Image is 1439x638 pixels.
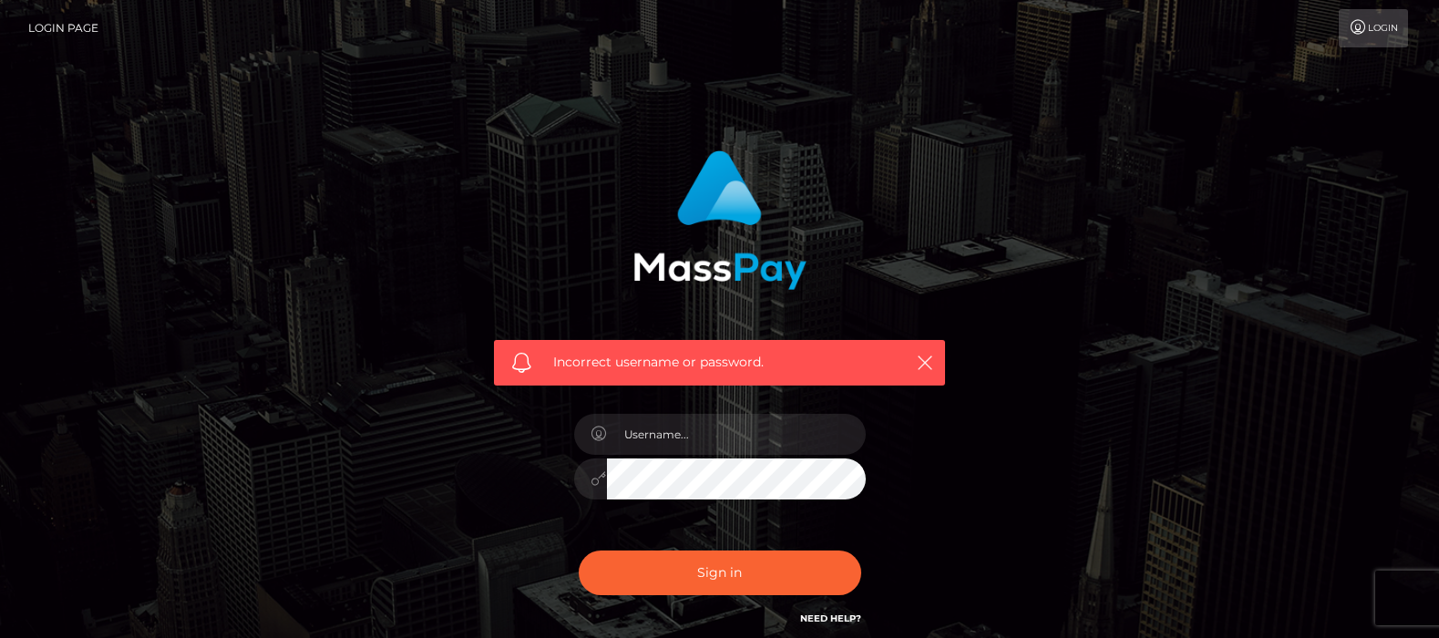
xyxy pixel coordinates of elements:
[1339,9,1408,47] a: Login
[28,9,98,47] a: Login Page
[553,353,886,372] span: Incorrect username or password.
[800,612,861,624] a: Need Help?
[579,551,861,595] button: Sign in
[607,414,866,455] input: Username...
[633,150,807,290] img: MassPay Login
